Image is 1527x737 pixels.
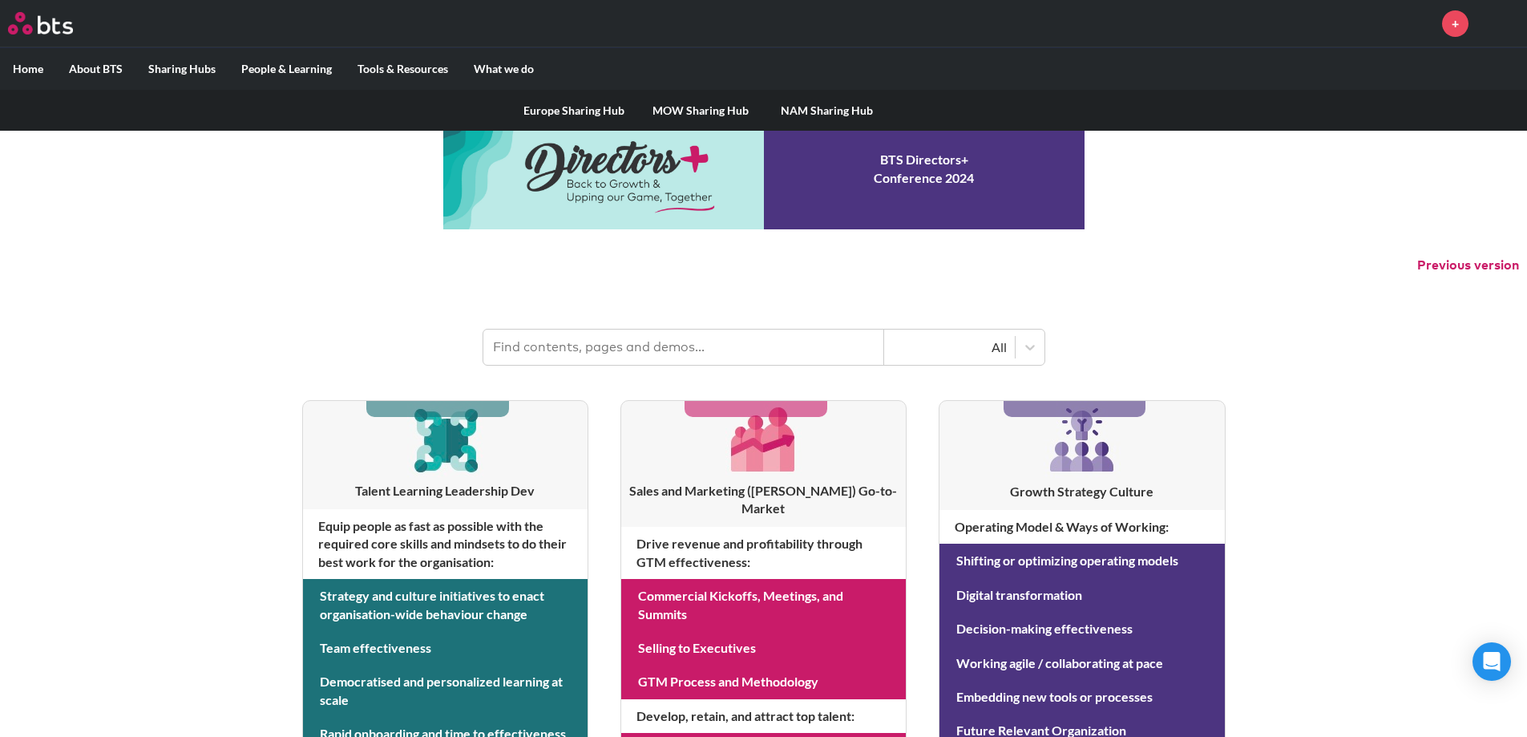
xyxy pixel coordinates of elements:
label: Tools & Resources [345,48,461,90]
h4: Drive revenue and profitability through GTM effectiveness : [621,527,906,579]
div: Open Intercom Messenger [1472,642,1511,681]
a: + [1442,10,1468,37]
a: Go home [8,12,103,34]
img: Kirstie Odonnell [1481,4,1519,43]
h3: Sales and Marketing ([PERSON_NAME]) Go-to-Market [621,482,906,518]
input: Find contents, pages and demos... [483,330,884,365]
img: [object Object] [407,401,483,477]
img: [object Object] [1044,401,1121,478]
a: Profile [1481,4,1519,43]
img: [object Object] [725,401,802,477]
h3: Talent Learning Leadership Dev [303,482,588,500]
h4: Operating Model & Ways of Working : [939,510,1224,544]
h3: Growth Strategy Culture [939,483,1224,500]
a: Conference 2024 [443,109,1085,229]
button: Previous version [1417,257,1519,274]
h4: Develop, retain, and attract top talent : [621,699,906,733]
label: Sharing Hubs [135,48,228,90]
h4: Equip people as fast as possible with the required core skills and mindsets to do their best work... [303,509,588,579]
div: All [892,338,1007,356]
label: People & Learning [228,48,345,90]
label: What we do [461,48,547,90]
label: About BTS [56,48,135,90]
img: BTS Logo [8,12,73,34]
